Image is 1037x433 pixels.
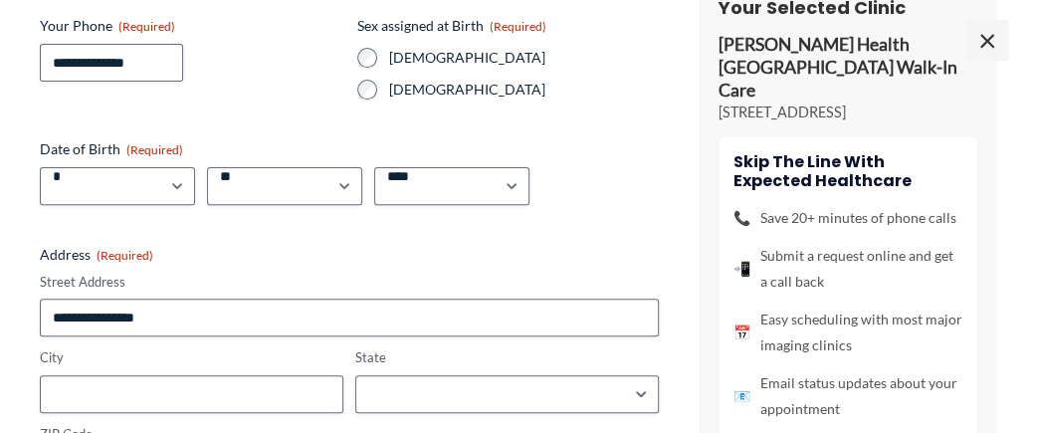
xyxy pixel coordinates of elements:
span: 📧 [733,383,750,409]
legend: Sex assigned at Birth [357,16,546,36]
span: 📞 [733,205,750,231]
li: Email status updates about your appointment [733,370,962,422]
span: × [967,20,1007,60]
p: [STREET_ADDRESS] [719,103,977,122]
li: Easy scheduling with most major imaging clinics [733,307,962,358]
span: 📅 [733,320,750,345]
label: City [40,348,343,367]
span: (Required) [126,142,183,157]
h4: Skip the line with Expected Healthcare [733,152,962,190]
label: Street Address [40,273,659,292]
label: [DEMOGRAPHIC_DATA] [389,48,659,68]
span: 📲 [733,256,750,282]
legend: Date of Birth [40,139,183,159]
legend: Address [40,245,153,265]
span: (Required) [118,19,175,34]
li: Submit a request online and get a call back [733,243,962,295]
label: State [355,348,659,367]
li: Save 20+ minutes of phone calls [733,205,962,231]
label: Your Phone [40,16,341,36]
span: (Required) [97,248,153,263]
label: [DEMOGRAPHIC_DATA] [389,80,659,100]
p: [PERSON_NAME] Health [GEOGRAPHIC_DATA] Walk-In Care [719,35,977,104]
span: (Required) [490,19,546,34]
